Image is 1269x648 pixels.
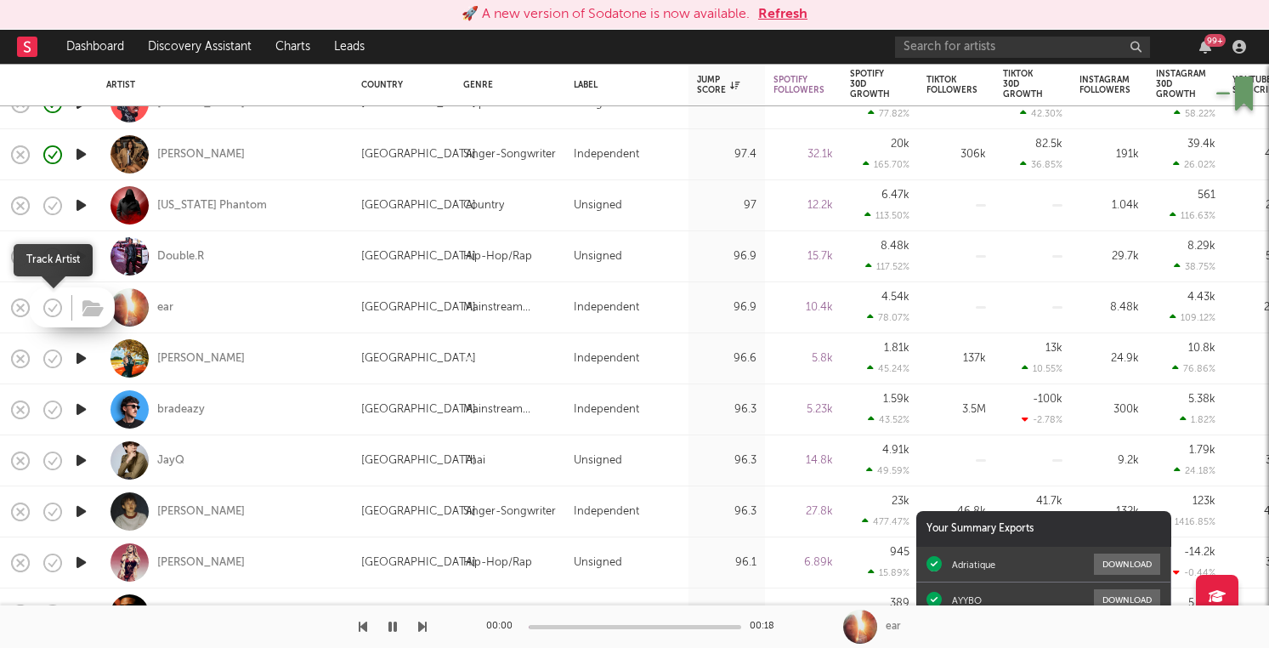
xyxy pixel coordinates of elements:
div: 96.1 [697,553,756,573]
div: [GEOGRAPHIC_DATA] [361,451,476,471]
div: AYYBO [952,594,982,606]
div: 96.3 [697,451,756,471]
div: 82.5k [1035,139,1062,150]
div: 389 [890,598,909,609]
div: Latin [463,604,488,624]
div: Jump Score [697,75,739,95]
div: [PERSON_NAME] [157,147,245,162]
div: 96.9 [697,298,756,318]
div: Mainstream Electronic [463,400,557,420]
div: Independent [574,145,639,165]
div: [GEOGRAPHIC_DATA] [361,400,476,420]
div: -14.2k [1184,547,1215,558]
div: 32.1k [773,145,833,165]
div: 45.24 % [867,363,909,374]
div: -100k [1033,394,1062,405]
div: 1.79k [1189,445,1215,456]
div: Independent [574,604,639,624]
div: 23k [892,496,909,507]
div: Singer-Songwriter [463,145,556,165]
a: bradeazy [157,402,205,418]
div: 00:18 [750,617,784,637]
div: 1416.85 % [1164,516,1215,527]
div: 96.6 [697,349,756,369]
div: Unsigned [574,451,622,471]
div: [GEOGRAPHIC_DATA] [361,553,476,573]
div: 15.89 % [868,567,909,578]
div: 99 + [1204,34,1226,47]
div: 20k [891,139,909,150]
div: Unsigned [574,247,622,267]
div: 300k [1079,400,1139,420]
div: [GEOGRAPHIC_DATA] [361,145,476,165]
div: Independent [574,400,639,420]
div: 27.8k [773,502,833,522]
div: 49.59 % [866,465,909,476]
div: Singer-Songwriter [463,502,556,522]
div: 109.12 % [1170,312,1215,323]
div: Independent [574,502,639,522]
button: 99+ [1199,40,1211,54]
div: 165.70 % [863,159,909,170]
div: Tiktok 30D Growth [1003,69,1043,99]
div: 96.3 [697,400,756,420]
div: 191k [1079,145,1139,165]
a: Discovery Assistant [136,30,263,64]
div: 5.38k [1188,394,1215,405]
div: Independent [574,349,639,369]
div: [GEOGRAPHIC_DATA] [361,196,476,216]
a: [PERSON_NAME] [157,555,245,571]
div: 8.29k [1187,241,1215,252]
div: 945 [890,547,909,558]
a: JayQ [157,453,184,469]
div: 96.3 [697,502,756,522]
div: 46.8k [926,502,986,522]
div: 5.8k [773,349,833,369]
div: Your Summary Exports [916,511,1171,547]
div: 10.4k [773,298,833,318]
button: Download [1094,554,1160,575]
div: 9.2k [1079,451,1139,471]
div: 477.47 % [862,516,909,527]
div: ear [886,619,901,634]
div: 4.43k [1187,292,1215,303]
a: [PERSON_NAME] [157,504,245,520]
a: Charts [263,30,322,64]
div: Country [361,80,438,90]
div: Hip-Hop/Rap [463,553,532,573]
div: Mainstream Electronic [463,298,557,318]
div: 8.48k [881,241,909,252]
div: 8.48k [1079,298,1139,318]
div: [GEOGRAPHIC_DATA] [361,502,476,522]
div: [GEOGRAPHIC_DATA] [361,298,476,318]
div: [GEOGRAPHIC_DATA] [361,247,476,267]
div: 42.30 % [1020,108,1062,119]
div: 95.8 [697,604,756,624]
a: Leads [322,30,377,64]
div: Hip-Hop/Rap [463,247,532,267]
div: 15.7k [773,247,833,267]
div: 6.47k [881,190,909,201]
a: ear [157,300,173,315]
div: 76.86 % [1172,363,1215,374]
button: Download [1094,589,1160,611]
div: [US_STATE] Phantom [157,198,267,213]
div: 1.59k [883,394,909,405]
a: [PERSON_NAME] [157,351,245,367]
div: 00:00 [486,617,520,637]
div: -2.78 % [1022,414,1062,425]
a: Dashboard [54,30,136,64]
div: 24.9k [1079,349,1139,369]
div: 12.2k [773,196,833,216]
div: 10.55 % [1022,363,1062,374]
button: Refresh [758,4,807,25]
div: 97 [697,196,756,216]
div: 58.22 % [1174,108,1215,119]
div: Country [463,196,504,216]
div: 36.85 % [1020,159,1062,170]
div: 29.7k [1079,247,1139,267]
div: Label [574,80,671,90]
